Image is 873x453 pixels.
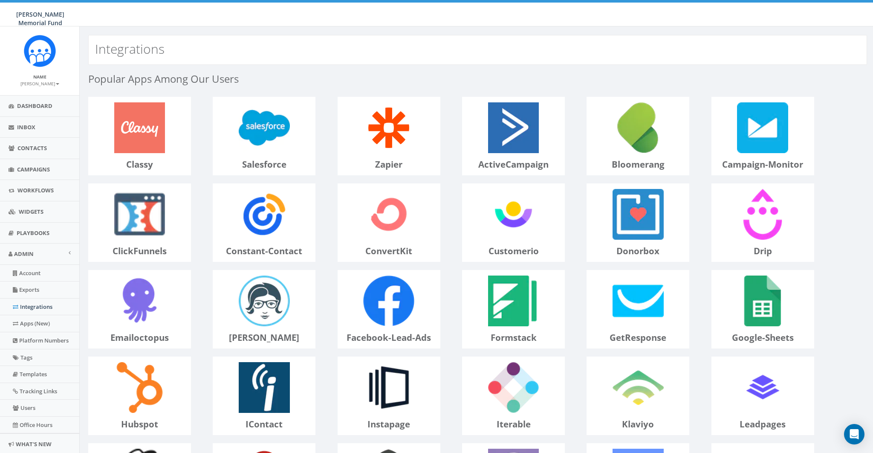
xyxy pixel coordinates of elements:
[16,10,64,27] span: [PERSON_NAME] Memorial Fund
[17,186,54,194] span: Workflows
[109,270,170,331] img: emailoctopus-logo
[732,270,793,331] img: google-sheets-logo
[109,357,170,418] img: hubspot-logo
[213,331,315,344] p: [PERSON_NAME]
[20,81,59,87] small: [PERSON_NAME]
[24,35,56,67] img: Rally_Corp_Icon.png
[14,250,34,258] span: Admin
[17,144,47,152] span: Contacts
[213,158,315,171] p: salesforce
[17,229,49,237] span: Playbooks
[17,166,50,173] span: Campaigns
[463,331,564,344] p: formstack
[463,158,564,171] p: activeCampaign
[234,357,295,418] img: iContact-logo
[16,440,52,448] span: What's New
[89,158,191,171] p: classy
[234,97,295,158] img: salesforce-logo
[712,331,814,344] p: google-sheets
[483,270,544,331] img: formstack-logo
[483,357,544,418] img: iterable-logo
[338,158,440,171] p: zapier
[89,418,191,430] p: hubspot
[19,208,43,215] span: Widgets
[483,97,544,158] img: activeCampaign-logo
[33,74,46,80] small: Name
[732,184,793,245] img: drip-logo
[89,331,191,344] p: emailoctopus
[712,158,814,171] p: campaign-monitor
[483,184,544,245] img: customerio-logo
[338,331,440,344] p: facebook-lead-ads
[17,102,52,110] span: Dashboard
[712,418,814,430] p: leadpages
[89,245,191,257] p: clickFunnels
[463,418,564,430] p: iterable
[358,357,419,418] img: instapage-logo
[463,245,564,257] p: customerio
[844,424,864,444] div: Open Intercom Messenger
[338,418,440,430] p: instapage
[712,245,814,257] p: drip
[95,42,165,56] h2: Integrations
[213,245,315,257] p: constant-contact
[213,418,315,430] p: iContact
[732,97,793,158] img: campaign-monitor-logo
[607,184,668,245] img: donorbox-logo
[358,184,419,245] img: convertKit-logo
[732,357,793,418] img: leadpages-logo
[109,97,170,158] img: classy-logo
[587,331,689,344] p: getResponse
[587,245,689,257] p: donorbox
[358,270,419,331] img: facebook-lead-ads-logo
[587,418,689,430] p: klaviyo
[109,184,170,245] img: clickFunnels-logo
[358,97,419,158] img: zapier-logo
[607,270,668,331] img: getResponse-logo
[607,97,668,158] img: bloomerang-logo
[607,357,668,418] img: klaviyo-logo
[338,245,440,257] p: convertKit
[20,79,59,87] a: [PERSON_NAME]
[234,184,295,245] img: constant-contact-logo
[587,158,689,171] p: bloomerang
[17,123,35,131] span: Inbox
[234,270,295,331] img: emma-logo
